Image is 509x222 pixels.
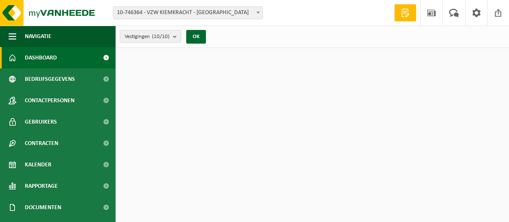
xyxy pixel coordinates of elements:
[120,30,181,43] button: Vestigingen(10/10)
[113,7,262,19] span: 10-746364 - VZW KIEMKRACHT - HAMME
[25,111,57,133] span: Gebruikers
[113,6,263,19] span: 10-746364 - VZW KIEMKRACHT - HAMME
[186,30,206,44] button: OK
[25,47,57,68] span: Dashboard
[125,30,170,43] span: Vestigingen
[25,175,58,197] span: Rapportage
[25,133,58,154] span: Contracten
[25,197,61,218] span: Documenten
[25,68,75,90] span: Bedrijfsgegevens
[25,90,74,111] span: Contactpersonen
[25,154,51,175] span: Kalender
[152,34,170,39] count: (10/10)
[25,26,51,47] span: Navigatie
